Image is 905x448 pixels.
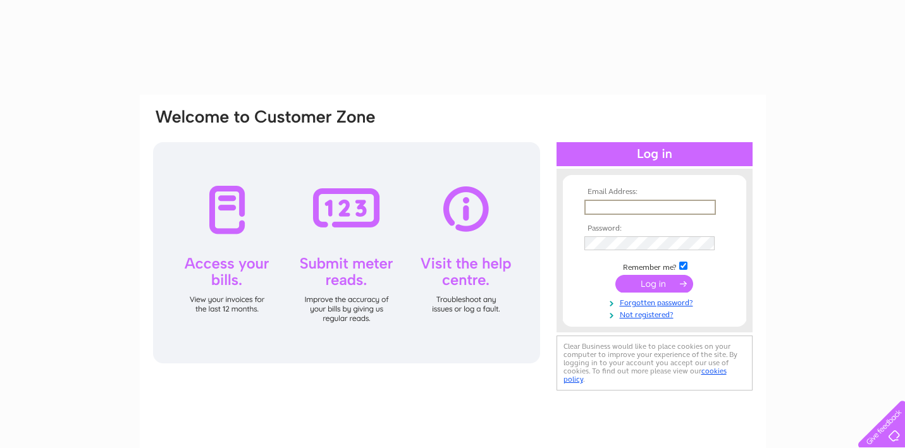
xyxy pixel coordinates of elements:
a: Forgotten password? [584,296,728,308]
td: Remember me? [581,260,728,272]
a: Not registered? [584,308,728,320]
div: Clear Business would like to place cookies on your computer to improve your experience of the sit... [557,336,753,390]
input: Submit [615,275,693,293]
a: cookies policy [563,366,727,384]
th: Email Address: [581,188,728,197]
th: Password: [581,224,728,233]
